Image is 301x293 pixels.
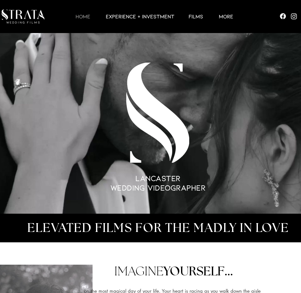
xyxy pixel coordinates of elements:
[111,173,206,192] span: LANCASTER WEDDING VIDEOGRAPHER
[126,63,189,163] img: LUX S TEST_edited.png
[60,13,249,20] nav: Site
[279,12,298,20] ul: Social Bar
[163,265,233,278] span: YOURSELF...
[216,13,236,20] p: More
[181,13,211,20] a: Films
[2,9,44,24] img: LUX STRATA TEST_edited.png
[27,222,289,234] span: ELEVATED FILMS FOR THE MADLY IN LOVE
[72,13,94,20] p: HOME
[68,13,98,20] a: HOME
[98,13,181,20] a: EXPERIENCE + INVESTMENT
[114,265,163,279] span: IMAGINE
[185,13,206,20] p: Films
[103,13,178,20] p: EXPERIENCE + INVESTMENT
